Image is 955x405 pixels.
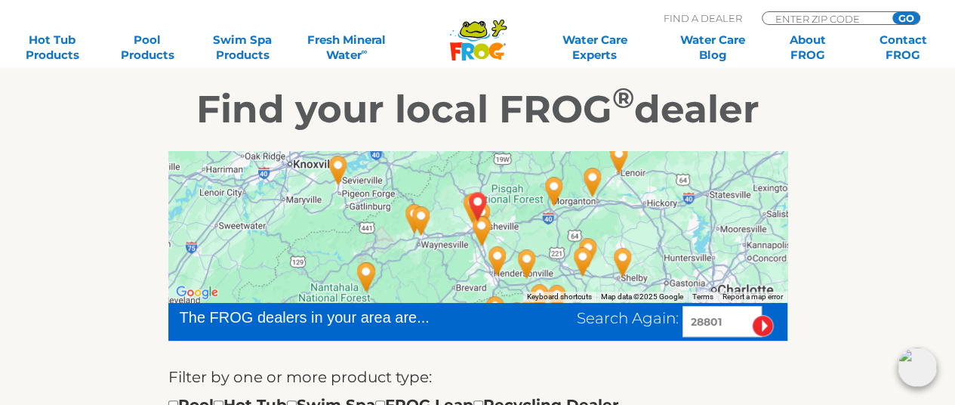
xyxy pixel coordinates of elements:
div: The Hot Tub Store - 26 miles away. [397,198,432,239]
div: Splash Pools, Inc. - 43 miles away. [478,290,513,331]
div: Wesley's Water World - 49 miles away. [511,295,546,335]
div: Backyard Creations - Marion Pools - 32 miles away. [537,171,571,212]
p: Find A Dealer [664,11,742,25]
div: Willow Creek Hearth & Leisure, Inc - 2 miles away. [455,187,490,228]
input: GO [892,12,920,24]
div: The Pool House - 45 miles away. [522,278,557,319]
span: Map data ©2025 Google [601,292,683,301]
a: Water CareBlog [676,32,750,63]
div: Hot Springs Pools & Spas - Franklin - 54 miles away. [350,256,384,297]
a: PoolProducts [110,32,184,63]
div: Dean's Stove & Spa - New Hartford - 49 miles away. [565,241,600,282]
button: Keyboard shortcuts [527,292,592,302]
img: openIcon [898,348,937,387]
div: Blue Waters Pool & Spas Inc - 31 miles away. [510,243,544,284]
a: Open this area in Google Maps (opens a new window) [172,283,222,302]
a: Fresh MineralWater∞ [300,32,393,63]
a: Report a map error [722,292,783,301]
a: Swim SpaProducts [205,32,279,63]
sup: ® [612,81,634,115]
div: Aqua-Blue Pools, Inc. - 49 miles away. [494,299,528,340]
h2: Find your local FROG dealer [14,87,942,132]
a: Water CareExperts [534,32,655,63]
sup: ∞ [362,46,368,57]
img: Google [172,283,222,302]
a: AboutFROG [771,32,845,63]
div: The FROG dealers in your area are... [180,306,484,329]
div: Precision Pools & Spas - 61 miles away. [602,138,636,179]
div: Schoenen Pool & Spa - 48 miles away. [575,162,610,202]
input: Submit [752,315,774,337]
div: ASHEVILLE, NC 28801 [461,186,495,227]
div: Hot Springs Pools & Spas - Asheville - 10 miles away. [465,210,500,251]
a: Hot TubProducts [15,32,89,63]
div: Poolwerx - Greenville - 48 miles away. [500,296,534,337]
div: Pool Supplies Unlimited - 49 miles away. [571,232,605,273]
div: David's Home Entertainment & Rec - 24 miles away. [404,200,439,241]
div: Mountain Spring Spas - 54 miles away. [349,256,384,297]
div: Waterworks Pool & Spa - 5 miles away. [464,196,499,237]
input: Zip Code Form [774,12,876,25]
div: Hot Tubs Etc - 59 miles away. [321,150,356,190]
label: Filter by one or more product type: [168,365,432,389]
div: Pool Time & Supplies - 50 miles away. [540,279,575,320]
div: Paradise Pools and Spas - 24 miles away. [480,240,515,281]
span: Search Again: [577,309,679,327]
a: ContactFROG [866,32,940,63]
div: Shelby Pools Inc - 64 miles away. [605,242,640,283]
div: The Great Backyard Place - Asheville - 10 miles away. [464,210,499,251]
a: Terms (opens in new tab) [692,292,713,301]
